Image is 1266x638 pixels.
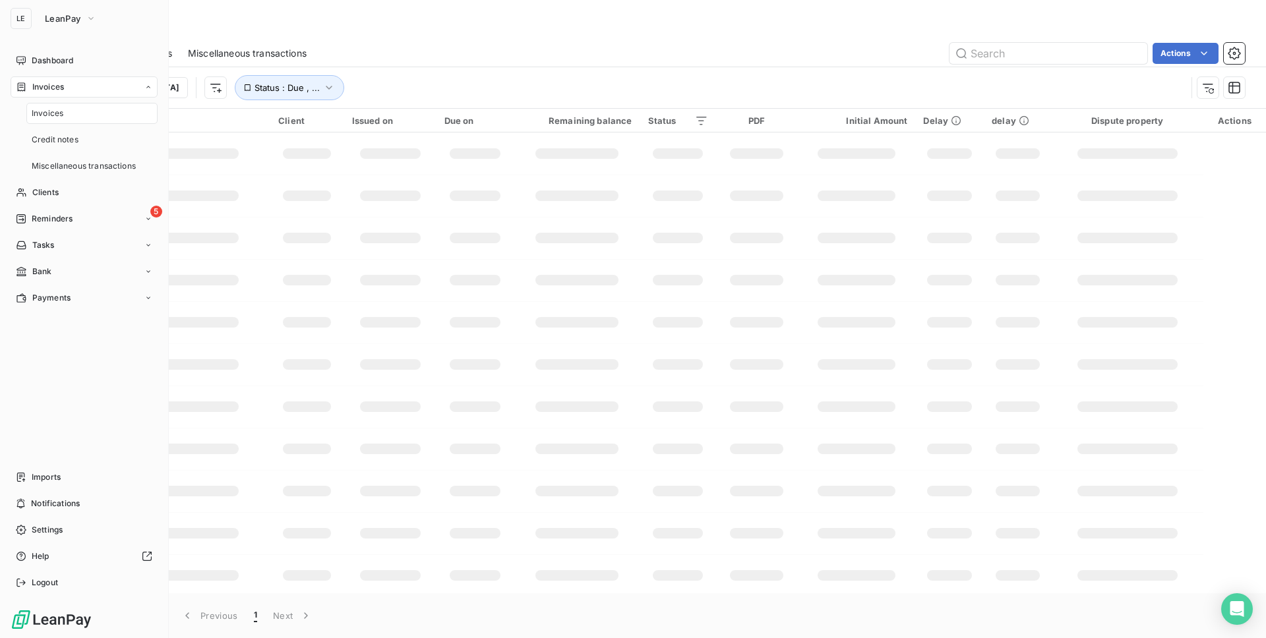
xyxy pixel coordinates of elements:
span: Miscellaneous transactions [32,160,136,172]
span: Settings [32,524,63,536]
div: Delay [923,115,976,126]
span: Clients [32,187,59,198]
div: Actions [1211,115,1258,126]
div: LE [11,8,32,29]
div: Open Intercom Messenger [1221,593,1253,625]
div: Client [278,115,336,126]
div: Initial Amount [805,115,907,126]
span: Reminders [32,213,73,225]
span: Logout [32,577,58,589]
span: Miscellaneous transactions [188,47,307,60]
button: 1 [246,602,265,629]
button: Next [265,602,320,629]
span: Dashboard [32,55,73,67]
span: Imports [32,471,61,483]
span: Notifications [31,498,80,509]
button: Status : Due , ... [235,75,344,100]
div: Issued on [352,115,429,126]
div: delay [992,115,1043,126]
span: Invoices [32,107,63,119]
button: Previous [173,602,246,629]
div: PDF [724,115,790,126]
img: Logo LeanPay [11,609,92,630]
span: Help [32,550,49,562]
span: Invoices [32,81,64,93]
span: 1 [254,609,257,622]
input: Search [950,43,1147,64]
span: LeanPay [45,13,80,24]
div: Remaining balance [522,115,632,126]
div: Dispute property [1060,115,1195,126]
a: Help [11,546,158,567]
span: 5 [150,206,162,217]
span: Payments [32,292,71,304]
div: Due on [444,115,506,126]
span: Bank [32,266,52,277]
span: Tasks [32,239,55,251]
span: Status : Due , ... [255,82,320,93]
button: Actions [1153,43,1219,64]
div: Status [648,115,708,126]
span: Credit notes [32,134,78,146]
